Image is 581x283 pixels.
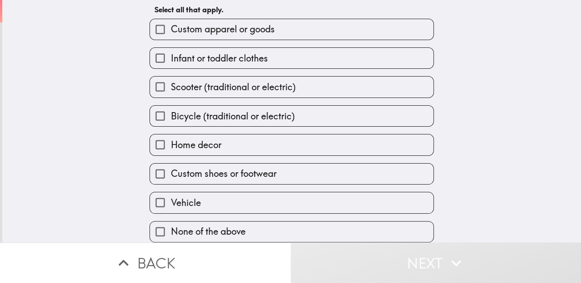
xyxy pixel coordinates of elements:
button: Custom apparel or goods [150,19,433,40]
span: Vehicle [170,196,201,209]
button: Infant or toddler clothes [150,48,433,68]
button: Custom shoes or footwear [150,164,433,184]
span: Infant or toddler clothes [170,52,267,65]
button: None of the above [150,221,433,242]
span: Bicycle (traditional or electric) [170,110,294,123]
span: Home decor [170,139,221,151]
button: Vehicle [150,192,433,213]
button: Bicycle (traditional or electric) [150,106,433,126]
span: Custom shoes or footwear [170,167,276,180]
h6: Select all that apply. [154,5,429,15]
span: Scooter (traditional or electric) [170,81,295,93]
span: None of the above [170,225,245,238]
button: Home decor [150,134,433,155]
span: Custom apparel or goods [170,23,274,36]
button: Scooter (traditional or electric) [150,77,433,97]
